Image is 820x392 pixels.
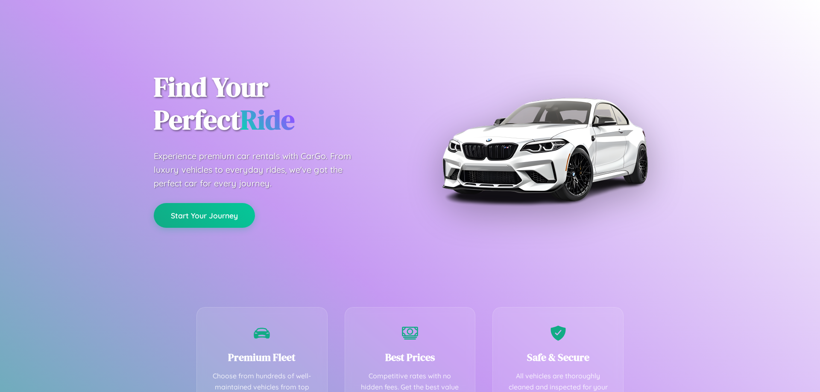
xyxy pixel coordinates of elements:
[154,149,367,190] p: Experience premium car rentals with CarGo. From luxury vehicles to everyday rides, we've got the ...
[154,203,255,228] button: Start Your Journey
[438,43,651,256] img: Premium BMW car rental vehicle
[154,71,397,136] h1: Find Your Perfect
[358,350,463,364] h3: Best Prices
[240,101,295,138] span: Ride
[210,350,314,364] h3: Premium Fleet
[506,350,610,364] h3: Safe & Secure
